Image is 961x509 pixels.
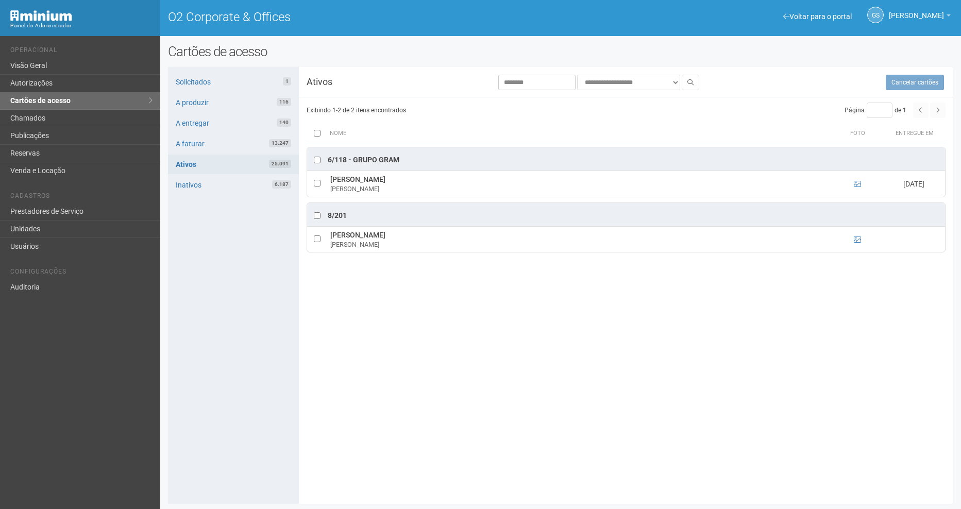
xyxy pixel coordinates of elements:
[10,21,153,30] div: Painel do Administrador
[277,98,291,106] span: 116
[328,226,832,252] td: [PERSON_NAME]
[896,130,934,137] span: Entregue em
[328,211,347,221] div: 8/201
[327,123,832,144] th: Nome
[783,12,852,21] a: Voltar para o portal
[328,155,399,165] div: 6/118 - Grupo Gram
[168,44,953,59] h2: Cartões de acesso
[889,13,951,21] a: [PERSON_NAME]
[168,155,299,174] a: Ativos25.091
[854,235,861,244] a: Ver foto
[10,192,153,203] li: Cadastros
[845,107,906,114] span: Página de 1
[832,123,884,144] th: Foto
[168,134,299,154] a: A faturar13.247
[889,2,944,20] span: Gabriela Souza
[269,139,291,147] span: 13.247
[10,10,72,21] img: Minium
[10,268,153,279] li: Configurações
[299,77,408,87] h3: Ativos
[330,240,829,249] div: [PERSON_NAME]
[269,160,291,168] span: 25.091
[867,7,884,23] a: GS
[307,107,406,114] span: Exibindo 1-2 de 2 itens encontrados
[10,46,153,57] li: Operacional
[283,77,291,86] span: 1
[168,175,299,195] a: Inativos6.187
[168,72,299,92] a: Solicitados1
[330,184,829,194] div: [PERSON_NAME]
[168,10,553,24] h1: O2 Corporate & Offices
[277,118,291,127] span: 140
[903,180,924,188] span: [DATE]
[272,180,291,189] span: 6.187
[854,180,861,188] a: Ver foto
[168,113,299,133] a: A entregar140
[328,171,832,197] td: [PERSON_NAME]
[168,93,299,112] a: A produzir116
